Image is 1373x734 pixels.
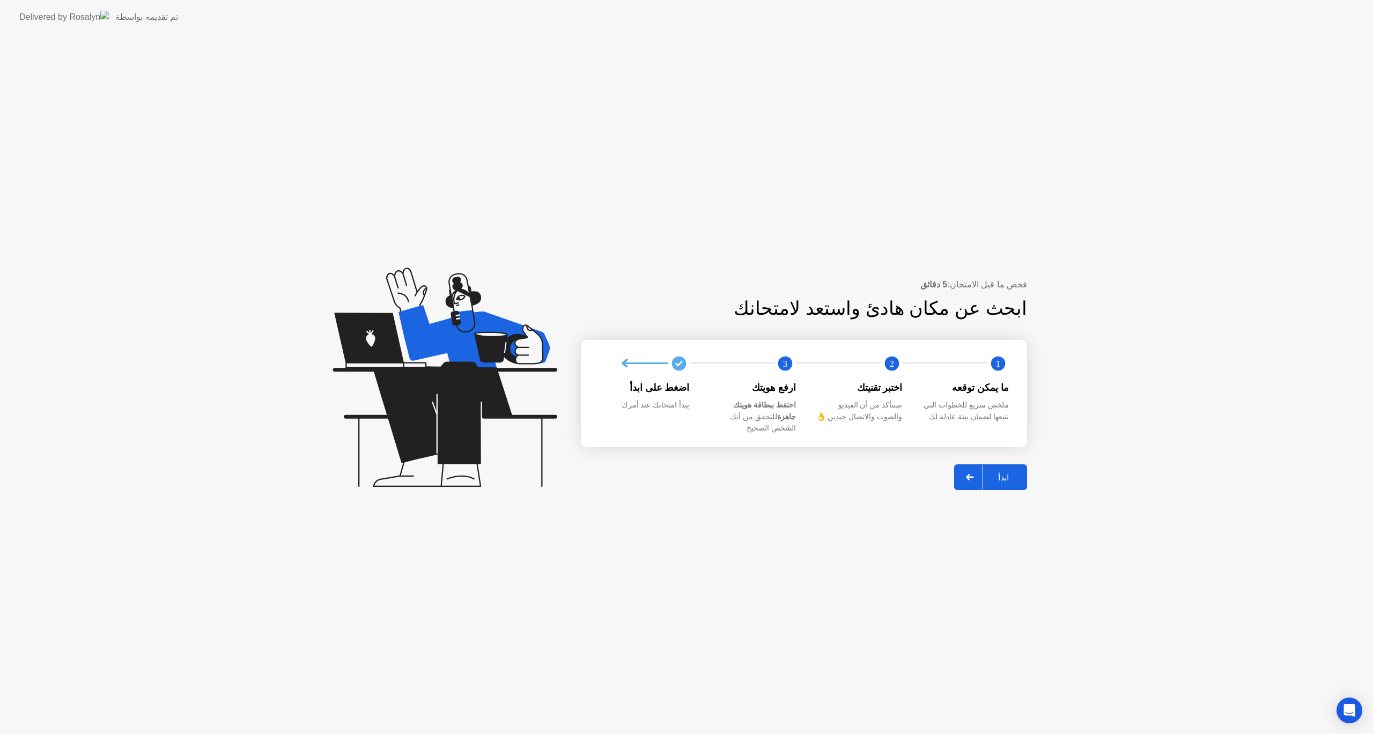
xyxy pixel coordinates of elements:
div: للتحقق من أنك الشخص الصحيح [707,399,796,434]
div: اختبر تقنيتك [813,381,903,395]
b: احتفظ ببطاقة هويتك جاهزة [733,401,796,421]
div: فحص ما قبل الامتحان: [581,278,1027,291]
div: ابحث عن مكان هادئ واستعد لامتحانك [649,294,1028,323]
div: سنتأكد من أن الفيديو والصوت والاتصال جيدين 👌 [813,399,903,422]
div: ابدأ [983,472,1024,483]
div: ملخص سريع للخطوات التي نتبعها لضمان بيئة عادلة لك [920,399,1009,422]
img: Delivered by Rosalyn [19,11,109,23]
text: 2 [889,358,894,368]
div: يبدأ امتحانك عند أمرك [600,399,690,411]
text: 1 [996,358,1000,368]
text: 3 [783,358,787,368]
div: اضغط على ابدأ [600,381,690,395]
button: ابدأ [954,464,1027,490]
div: تم تقديمه بواسطة [115,11,178,24]
div: Open Intercom Messenger [1337,698,1362,723]
div: ارفع هويتك [707,381,796,395]
div: ما يمكن توقعه [920,381,1009,395]
b: 5 دقائق [920,280,947,289]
